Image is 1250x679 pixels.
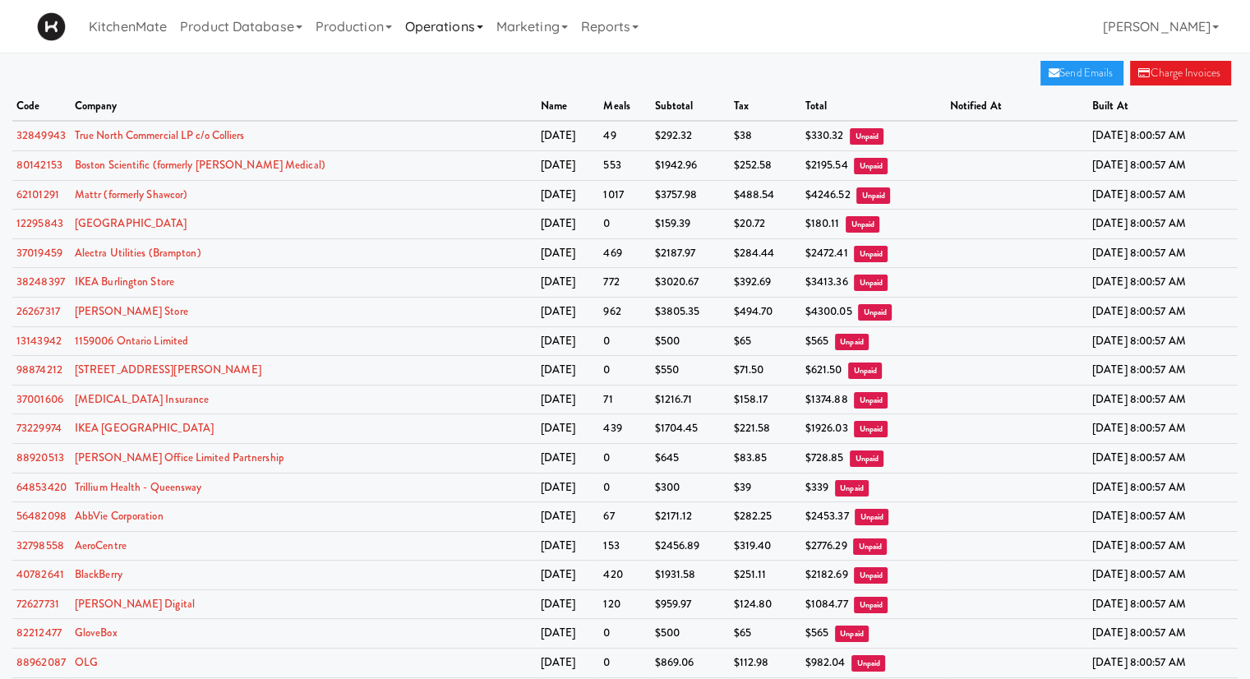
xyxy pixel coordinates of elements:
td: $500 [650,326,729,356]
td: [DATE] 8:00:57 AM [1088,414,1238,444]
td: $1216.71 [650,385,729,414]
td: [DATE] [537,210,600,239]
td: $282.25 [730,502,801,532]
span: Unpaid [850,450,883,467]
td: [DATE] [537,356,600,386]
th: tax [730,92,801,122]
td: [DATE] 8:00:57 AM [1088,180,1238,210]
td: [DATE] 8:00:57 AM [1088,210,1238,239]
span: $2195.54 [805,157,848,173]
a: True North Commercial LP c/o Colliers [75,127,245,143]
td: [DATE] [537,150,600,180]
td: $71.50 [730,356,801,386]
td: $2171.12 [650,502,729,532]
td: [DATE] [537,238,600,268]
td: $494.70 [730,297,801,326]
a: 64853420 [16,479,67,495]
td: $3805.35 [650,297,729,326]
td: $2187.97 [650,238,729,268]
span: $339 [805,479,828,495]
a: Mattr (formerly Shawcor) [75,187,187,202]
td: [DATE] 8:00:57 AM [1088,268,1238,298]
td: [DATE] 8:00:57 AM [1088,561,1238,590]
a: OLG [75,654,98,670]
span: Unpaid [835,626,869,642]
td: [DATE] 8:00:57 AM [1088,443,1238,473]
td: 469 [599,238,650,268]
span: $1374.88 [805,391,848,407]
td: $1931.58 [650,561,729,590]
span: $3413.36 [805,274,848,289]
td: 0 [599,649,650,678]
a: Alectra Utilities (Brampton) [75,245,201,261]
td: [DATE] [537,473,600,502]
span: Unpaid [854,392,888,409]
a: 88920513 [16,450,64,465]
td: 420 [599,561,650,590]
span: Unpaid [854,246,888,262]
td: $158.17 [730,385,801,414]
span: Unpaid [835,334,869,350]
td: [DATE] [537,649,600,678]
a: 12295843 [16,215,63,231]
td: 0 [599,473,650,502]
td: [DATE] [537,385,600,414]
td: [DATE] 8:00:57 AM [1088,238,1238,268]
td: [DATE] [537,326,600,356]
a: Boston Scientific (formerly [PERSON_NAME] Medical) [75,157,325,173]
a: AbbVie Corporation [75,508,164,524]
td: [DATE] [537,443,600,473]
a: 1159006 Ontario Limited [75,333,188,349]
span: Unpaid [851,655,885,672]
td: 962 [599,297,650,326]
span: $2776.29 [805,538,847,553]
td: $65 [730,326,801,356]
a: 37019459 [16,245,62,261]
th: notified at [946,92,1088,122]
td: $252.58 [730,150,801,180]
span: Unpaid [854,158,888,174]
td: [DATE] 8:00:57 AM [1088,502,1238,532]
td: $500 [650,619,729,649]
td: [DATE] 8:00:57 AM [1088,649,1238,678]
a: 73229974 [16,420,62,436]
td: [DATE] [537,180,600,210]
td: $3757.98 [650,180,729,210]
td: [DATE] 8:00:57 AM [1088,619,1238,649]
td: 0 [599,210,650,239]
span: Unpaid [854,275,888,291]
a: 32798558 [16,538,64,553]
span: $2472.41 [805,245,848,261]
a: 26267317 [16,303,60,319]
th: code [12,92,71,122]
th: built at [1088,92,1238,122]
a: 37001606 [16,391,63,407]
td: $3020.67 [650,268,729,298]
td: $20.72 [730,210,801,239]
a: AeroCentre [75,538,127,553]
a: [STREET_ADDRESS][PERSON_NAME] [75,362,261,377]
span: Unpaid [853,538,887,555]
td: $159.39 [650,210,729,239]
th: name [537,92,600,122]
td: [DATE] 8:00:57 AM [1088,150,1238,180]
td: $65 [730,619,801,649]
td: [DATE] [537,268,600,298]
span: Unpaid [854,597,888,613]
a: IKEA Burlington Store [75,274,174,289]
td: 0 [599,326,650,356]
td: $392.69 [730,268,801,298]
a: 72627731 [16,596,59,612]
td: $300 [650,473,729,502]
span: Unpaid [854,567,888,584]
td: $83.85 [730,443,801,473]
td: [DATE] 8:00:57 AM [1088,589,1238,619]
a: [PERSON_NAME] Digital [75,596,195,612]
span: $1084.77 [805,596,848,612]
td: 772 [599,268,650,298]
a: 40782641 [16,566,64,582]
span: $621.50 [805,362,842,377]
td: [DATE] [537,531,600,561]
td: [DATE] 8:00:57 AM [1088,326,1238,356]
a: 38248397 [16,274,65,289]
